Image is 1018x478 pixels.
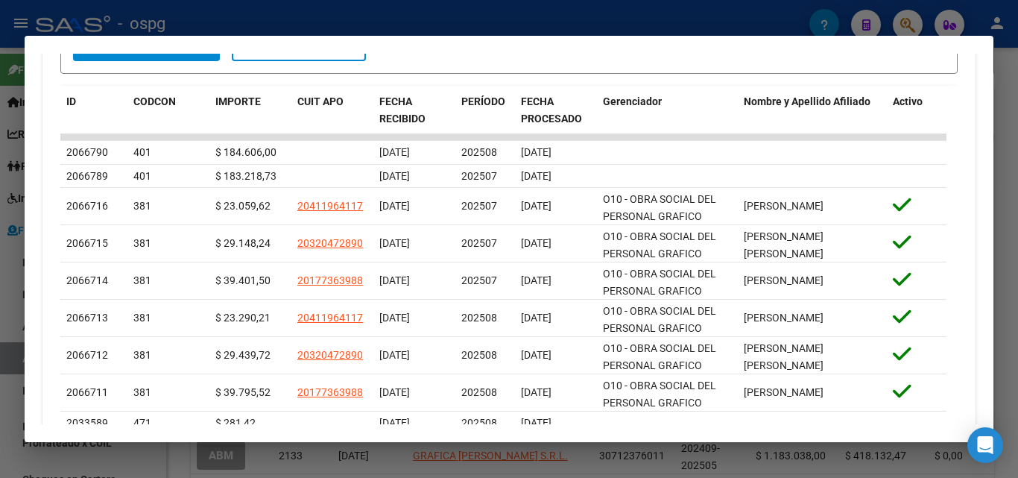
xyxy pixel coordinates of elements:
span: 202507 [461,170,497,182]
span: O10 - OBRA SOCIAL DEL PERSONAL GRAFICO [603,305,716,334]
span: 20177363988 [297,274,363,286]
span: 381 [133,200,151,212]
span: [DATE] [379,349,410,361]
span: 20320472890 [297,237,363,249]
span: [DATE] [521,386,551,398]
span: Gerenciador [603,95,662,107]
span: $ 281,42 [215,417,256,429]
span: 2066790 [66,146,108,158]
span: 202508 [461,146,497,158]
span: $ 39.795,52 [215,386,271,398]
span: [DATE] [521,200,551,212]
datatable-header-cell: IMPORTE [209,86,291,135]
span: 202508 [461,312,497,324]
span: FECHA RECIBIDO [379,95,426,125]
span: 401 [133,146,151,158]
span: [DATE] [379,274,410,286]
span: 401 [133,170,151,182]
datatable-header-cell: Nombre y Apellido Afiliado [738,86,887,135]
span: 2066789 [66,170,108,182]
span: $ 29.439,72 [215,349,271,361]
span: 471 [133,417,151,429]
span: 381 [133,349,151,361]
span: [DATE] [379,386,410,398]
div: Open Intercom Messenger [967,427,1003,463]
span: PERÍODO [461,95,505,107]
span: 2066715 [66,237,108,249]
span: Activo [893,95,923,107]
span: 202507 [461,237,497,249]
span: $ 29.148,24 [215,237,271,249]
span: FECHA PROCESADO [521,95,582,125]
span: $ 23.059,62 [215,200,271,212]
span: [PERSON_NAME] [PERSON_NAME] [744,230,823,260]
span: [DATE] [521,146,551,158]
span: [DATE] [521,274,551,286]
span: [PERSON_NAME] [PERSON_NAME] [744,342,823,371]
span: 381 [133,386,151,398]
span: [DATE] [379,146,410,158]
span: [DATE] [379,170,410,182]
span: 2066714 [66,274,108,286]
span: ID [66,95,76,107]
span: [DATE] [379,312,410,324]
datatable-header-cell: CUIT APO [291,86,373,135]
span: 2066713 [66,312,108,324]
span: $ 183.218,73 [215,170,276,182]
span: O10 - OBRA SOCIAL DEL PERSONAL GRAFICO [603,193,716,222]
span: [DATE] [521,170,551,182]
span: IMPORTE [215,95,261,107]
span: [PERSON_NAME] [744,274,823,286]
span: O10 - OBRA SOCIAL DEL PERSONAL GRAFICO [603,342,716,371]
span: 202507 [461,274,497,286]
datatable-header-cell: Gerenciador [597,86,738,135]
span: [DATE] [379,200,410,212]
span: [PERSON_NAME] [744,386,823,398]
span: $ 39.401,50 [215,274,271,286]
span: CODCON [133,95,176,107]
span: 381 [133,312,151,324]
span: 2066711 [66,386,108,398]
span: O10 - OBRA SOCIAL DEL PERSONAL GRAFICO [603,380,716,409]
span: CUIT APO [297,95,344,107]
span: O10 - OBRA SOCIAL DEL PERSONAL GRAFICO [603,230,716,260]
span: 202508 [461,349,497,361]
span: 381 [133,237,151,249]
span: 381 [133,274,151,286]
span: 20411964117 [297,200,363,212]
span: [DATE] [379,417,410,429]
span: [DATE] [521,349,551,361]
datatable-header-cell: PERÍODO [455,86,515,135]
span: 20177363988 [297,386,363,398]
span: 20320472890 [297,349,363,361]
datatable-header-cell: CODCON [127,86,180,135]
span: [DATE] [521,312,551,324]
span: 2066712 [66,349,108,361]
datatable-header-cell: ID [60,86,127,135]
span: 2066716 [66,200,108,212]
span: $ 184.606,00 [215,146,276,158]
span: 202508 [461,386,497,398]
span: [DATE] [521,417,551,429]
span: 202507 [461,200,497,212]
span: $ 23.290,21 [215,312,271,324]
datatable-header-cell: FECHA PROCESADO [515,86,597,135]
span: [PERSON_NAME] [744,312,823,324]
span: Nombre y Apellido Afiliado [744,95,870,107]
span: [DATE] [379,237,410,249]
span: O10 - OBRA SOCIAL DEL PERSONAL GRAFICO [603,268,716,297]
span: 2033589 [66,417,108,429]
datatable-header-cell: FECHA RECIBIDO [373,86,455,135]
span: 202508 [461,417,497,429]
span: [PERSON_NAME] [744,200,823,212]
span: 20411964117 [297,312,363,324]
span: [DATE] [521,237,551,249]
datatable-header-cell: Activo [887,86,946,135]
